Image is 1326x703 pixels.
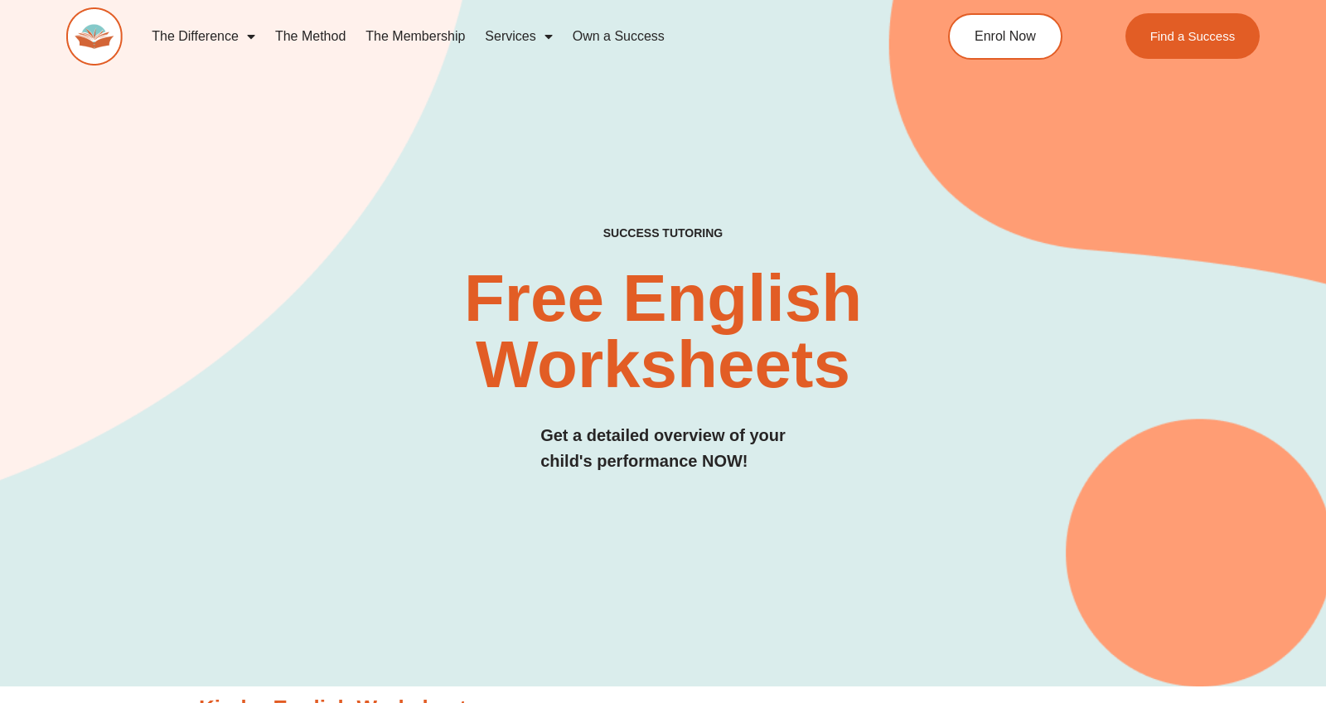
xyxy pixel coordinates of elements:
a: Find a Success [1125,13,1260,59]
span: Find a Success [1149,30,1235,42]
nav: Menu [142,17,880,56]
a: The Method [265,17,356,56]
h3: Get a detailed overview of your child's performance NOW! [540,423,786,474]
span: Enrol Now [975,30,1036,43]
a: The Difference [142,17,265,56]
a: Enrol Now [948,13,1062,60]
a: Own a Success [563,17,675,56]
a: The Membership [356,17,475,56]
h2: Free English Worksheets​ [269,265,1057,398]
h4: SUCCESS TUTORING​ [486,226,840,240]
a: Services [475,17,562,56]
